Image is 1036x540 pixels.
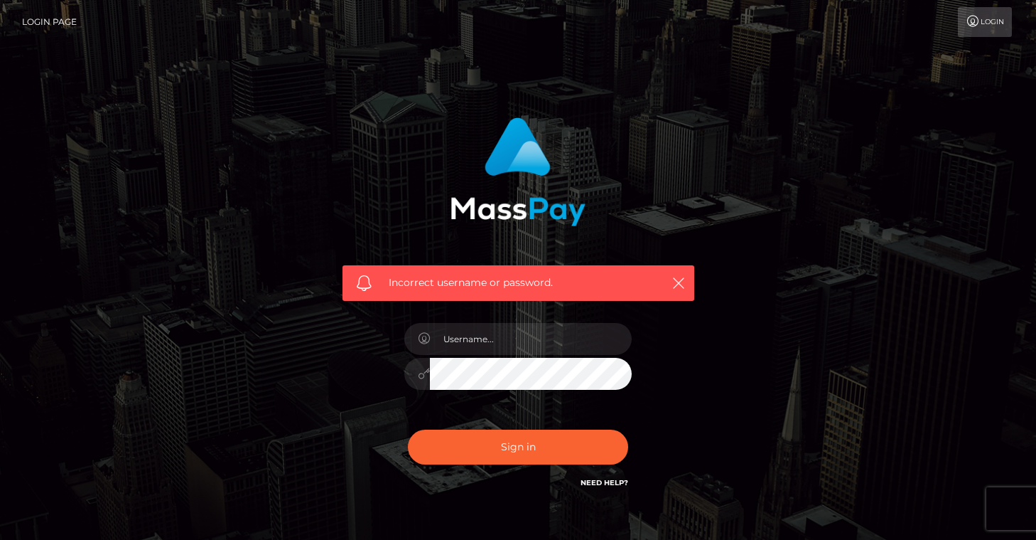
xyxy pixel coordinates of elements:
[408,430,628,465] button: Sign in
[430,323,632,355] input: Username...
[958,7,1012,37] a: Login
[450,117,586,226] img: MassPay Login
[22,7,77,37] a: Login Page
[581,478,628,487] a: Need Help?
[389,275,648,290] span: Incorrect username or password.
